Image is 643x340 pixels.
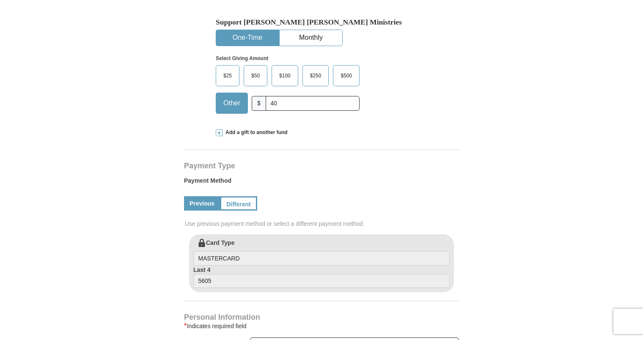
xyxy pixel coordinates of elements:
[266,96,360,111] input: Other Amount
[184,314,459,321] h4: Personal Information
[247,69,264,82] span: $50
[252,96,266,111] span: $
[185,219,460,228] span: Use previous payment method or select a different payment method.
[184,196,220,211] a: Previous
[219,69,236,82] span: $25
[219,97,245,110] span: Other
[184,176,459,189] label: Payment Method
[193,239,450,266] label: Card Type
[193,266,450,288] label: Last 4
[216,18,427,27] h5: Support [PERSON_NAME] [PERSON_NAME] Ministries
[216,30,279,46] button: One-Time
[220,196,257,211] a: Different
[216,55,268,61] strong: Select Giving Amount
[306,69,326,82] span: $250
[275,69,295,82] span: $100
[193,251,450,266] input: Card Type
[184,321,459,331] div: Indicates required field
[336,69,356,82] span: $500
[280,30,342,46] button: Monthly
[184,162,459,169] h4: Payment Type
[193,274,450,288] input: Last 4
[223,129,288,136] span: Add a gift to another fund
